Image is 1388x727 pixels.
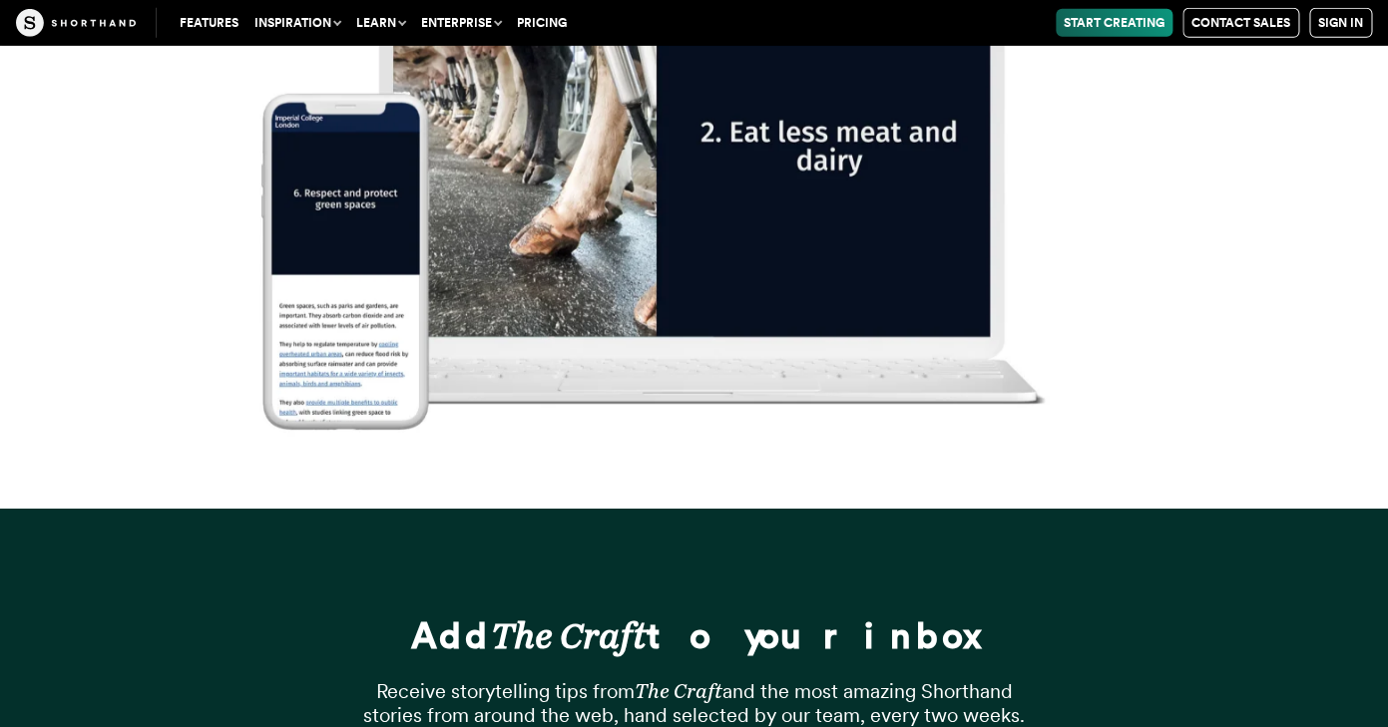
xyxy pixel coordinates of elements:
em: The Craft [491,613,647,657]
a: Pricing [509,9,575,37]
img: The Craft [16,9,136,37]
button: Inspiration [246,9,348,37]
a: Start Creating [1056,9,1172,37]
button: Enterprise [413,9,509,37]
h3: Add to your inbox [345,617,1044,654]
a: Contact Sales [1182,8,1299,38]
a: Features [172,9,246,37]
button: Learn [348,9,413,37]
p: Receive storytelling tips from and the most amazing Shorthand stories from around the web, hand s... [345,679,1044,727]
em: The Craft [635,679,722,703]
a: Sign in [1309,8,1372,38]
